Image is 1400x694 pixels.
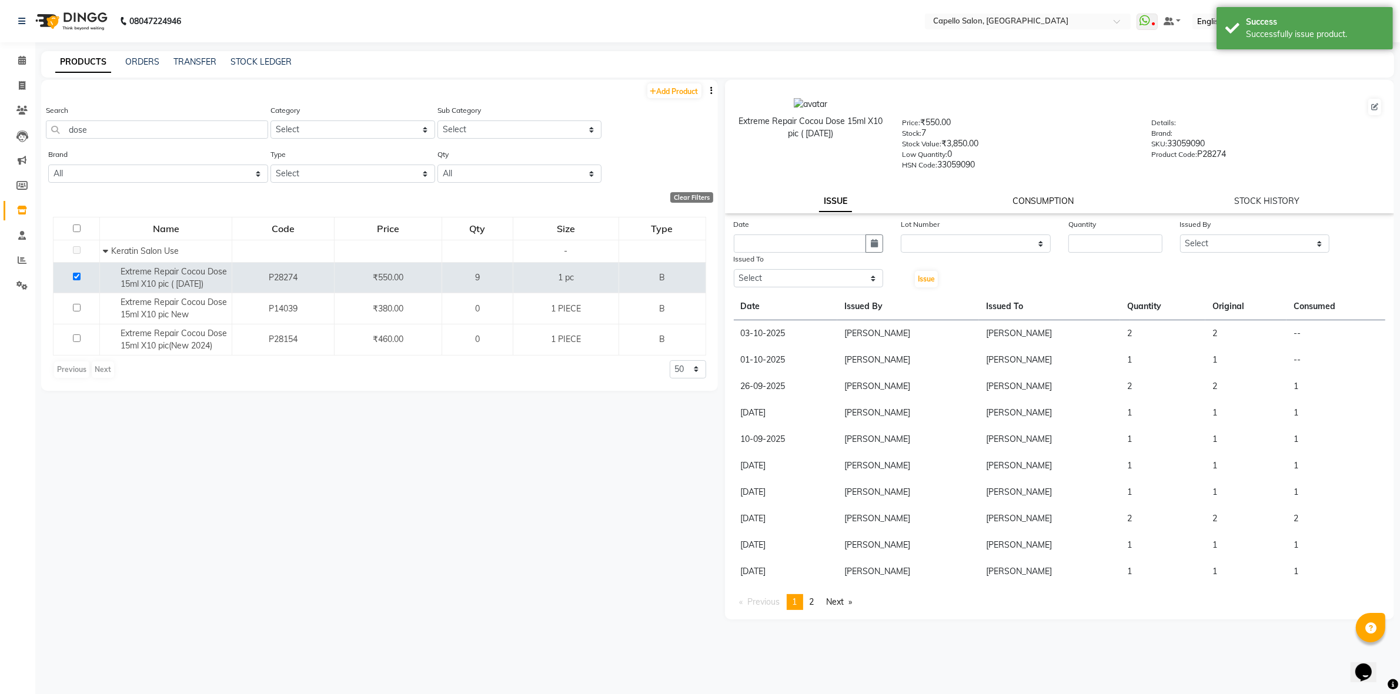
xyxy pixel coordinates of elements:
div: Success [1246,16,1384,28]
span: P14039 [269,303,298,314]
td: 2 [1120,373,1205,400]
td: 1 [1120,347,1205,373]
input: Search by product name or code [46,120,268,139]
img: avatar [794,98,827,110]
td: [PERSON_NAME] [979,373,1120,400]
td: 1 [1120,479,1205,505]
td: [PERSON_NAME] [979,347,1120,373]
label: Qty [437,149,449,160]
a: STOCK HISTORY [1234,196,1299,206]
td: 2 [1120,320,1205,347]
label: Lot Number [901,219,940,230]
td: 2 [1120,505,1205,532]
td: 2 [1287,505,1385,532]
span: Previous [748,596,780,607]
td: [PERSON_NAME] [979,400,1120,426]
span: P28274 [269,272,298,283]
div: Successfully issue product. [1246,28,1384,41]
label: Stock: [903,128,922,139]
button: Issue [915,271,938,287]
td: 1 [1287,400,1385,426]
td: 2 [1205,373,1287,400]
td: 1 [1205,347,1287,373]
span: B [659,334,665,344]
td: [PERSON_NAME] [837,532,978,558]
div: Price [335,218,440,239]
div: 7 [903,127,1134,143]
span: Collapse Row [103,246,111,256]
td: [PERSON_NAME] [837,452,978,479]
div: Code [233,218,333,239]
td: [PERSON_NAME] [979,479,1120,505]
td: -- [1287,347,1385,373]
td: 26-09-2025 [734,373,838,400]
td: 01-10-2025 [734,347,838,373]
th: Issued To [979,293,1120,320]
td: 1 [1120,400,1205,426]
td: [DATE] [734,558,838,585]
label: Date [734,219,750,230]
td: 1 [1205,532,1287,558]
a: TRANSFER [173,56,216,67]
td: 2 [1205,320,1287,347]
td: 1 [1287,479,1385,505]
td: 1 [1120,426,1205,452]
div: P28274 [1151,148,1382,165]
span: Extreme Repair Cocou Dose 15ml X10 pic ( [DATE]) [121,266,227,289]
span: B [659,272,665,283]
label: Issued To [734,254,764,264]
span: Issue [918,274,935,283]
td: [PERSON_NAME] [979,558,1120,585]
label: Brand [48,149,68,160]
a: Add Product [647,83,701,98]
span: ₹380.00 [373,303,403,314]
td: [PERSON_NAME] [837,347,978,373]
label: SKU: [1151,139,1167,149]
label: Price: [903,118,921,128]
div: ₹3,850.00 [903,138,1134,154]
span: - [564,246,567,256]
td: 1 [1205,479,1287,505]
td: [PERSON_NAME] [837,320,978,347]
td: -- [1287,320,1385,347]
div: ₹550.00 [903,116,1134,133]
td: 1 [1287,558,1385,585]
td: 1 [1120,558,1205,585]
th: Consumed [1287,293,1385,320]
span: ₹460.00 [373,334,403,344]
td: 1 [1205,452,1287,479]
label: Sub Category [437,105,481,116]
th: Quantity [1120,293,1205,320]
label: Product Code: [1151,149,1197,160]
label: Search [46,105,68,116]
label: HSN Code: [903,160,938,170]
label: Brand: [1151,128,1172,139]
span: 1 pc [558,272,574,283]
td: 1 [1287,532,1385,558]
td: 1 [1287,426,1385,452]
div: Qty [443,218,512,239]
img: logo [30,5,111,38]
span: 1 [793,596,797,607]
td: [PERSON_NAME] [837,373,978,400]
label: Low Quantity: [903,149,948,160]
span: Keratin Salon Use [111,246,179,256]
td: 1 [1120,452,1205,479]
label: Stock Value: [903,139,942,149]
td: [DATE] [734,452,838,479]
a: STOCK LEDGER [230,56,292,67]
label: Issued By [1180,219,1211,230]
label: Category [270,105,300,116]
div: 0 [903,148,1134,165]
a: ORDERS [125,56,159,67]
td: [PERSON_NAME] [979,452,1120,479]
label: Quantity [1068,219,1096,230]
span: 9 [475,272,480,283]
td: [DATE] [734,532,838,558]
div: Extreme Repair Cocou Dose 15ml X10 pic ( [DATE]) [737,115,885,140]
td: 1 [1205,400,1287,426]
span: ₹550.00 [373,272,403,283]
nav: Pagination [734,594,1386,610]
td: 1 [1205,426,1287,452]
span: 0 [475,303,480,314]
